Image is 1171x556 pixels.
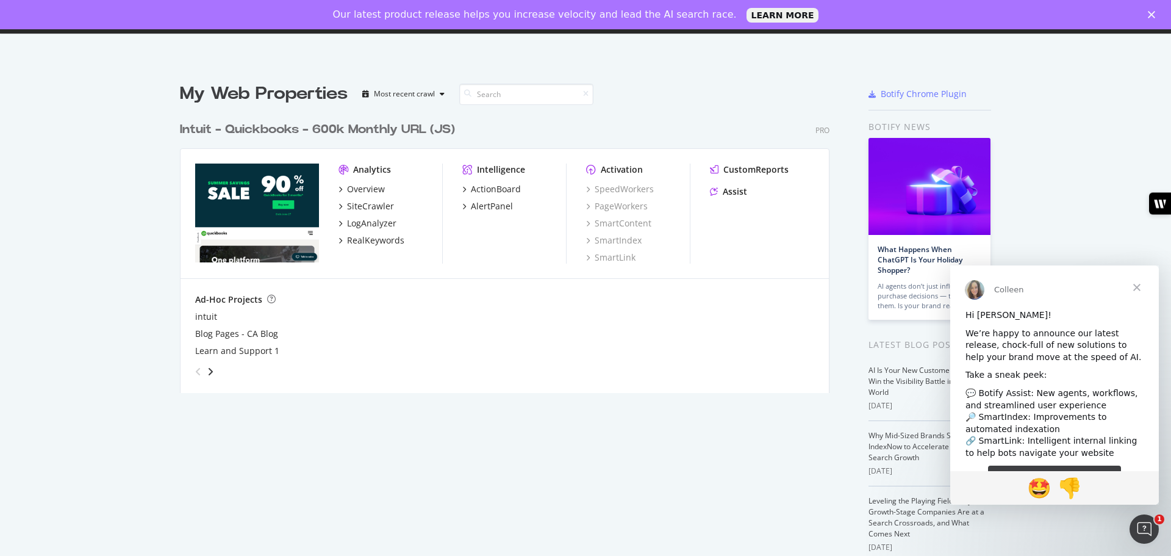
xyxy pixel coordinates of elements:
[868,542,991,553] div: [DATE]
[723,186,747,198] div: Assist
[881,88,967,100] div: Botify Chrome Plugin
[471,200,513,212] div: AlertPanel
[950,265,1159,505] iframe: Intercom live chat message
[586,183,654,195] a: SpeedWorkers
[462,183,521,195] a: ActionBoard
[868,138,990,235] img: What Happens When ChatGPT Is Your Holiday Shopper?
[195,328,278,340] a: Blog Pages - CA Blog
[1148,11,1160,18] div: Close
[868,120,991,134] div: Botify news
[868,365,991,397] a: AI Is Your New Customer: How to Win the Visibility Battle in a ChatGPT World
[868,430,985,463] a: Why Mid-Sized Brands Should Use IndexNow to Accelerate Organic Search Growth
[868,338,991,352] div: Latest Blog Posts
[815,125,829,135] div: Pro
[747,8,819,23] a: LEARN MORE
[868,400,991,411] div: [DATE]
[586,200,648,212] a: PageWorkers
[1155,514,1164,524] span: 1
[180,121,460,139] a: Intuit - Quickbooks - 600k Monthly URL (JS)
[195,345,279,357] a: Learn and Support 1
[477,164,525,176] div: Intelligence
[471,183,521,195] div: ActionBoard
[601,164,643,176] div: Activation
[347,234,404,247] div: RealKeywords
[1130,514,1159,544] iframe: Intercom live chat
[353,164,391,176] div: Analytics
[338,200,394,212] a: SiteCrawler
[710,164,789,176] a: CustomReports
[462,200,513,212] a: AlertPanel
[459,84,593,105] input: Search
[338,234,404,247] a: RealKeywords
[333,9,737,21] div: Our latest product release helps you increase velocity and lead the AI search race.
[878,281,981,311] div: AI agents don’t just influence purchase decisions — they make them. Is your brand ready?
[180,106,839,393] div: grid
[347,200,394,212] div: SiteCrawler
[723,164,789,176] div: CustomReports
[357,84,449,104] button: Most recent crawl
[195,294,262,306] div: Ad-Hoc Projects
[868,88,967,100] a: Botify Chrome Plugin
[374,90,435,98] div: Most recent crawl
[710,186,747,198] a: Assist
[586,217,651,229] a: SmartContent
[868,466,991,477] div: [DATE]
[338,183,385,195] a: Overview
[206,366,215,378] div: angle-right
[878,244,962,275] a: What Happens When ChatGPT Is Your Holiday Shopper?
[586,251,636,264] a: SmartLink
[338,217,396,229] a: LogAnalyzer
[868,496,984,539] a: Leveling the Playing Field: Why Growth-Stage Companies Are at a Search Crossroads, and What Comes...
[195,311,217,323] a: intuit
[347,217,396,229] div: LogAnalyzer
[347,183,385,195] div: Overview
[195,164,319,262] img: quickbooks.intuit.com
[586,234,642,247] a: SmartIndex
[180,121,455,139] div: Intuit - Quickbooks - 600k Monthly URL (JS)
[180,82,348,106] div: My Web Properties
[190,362,206,381] div: angle-left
